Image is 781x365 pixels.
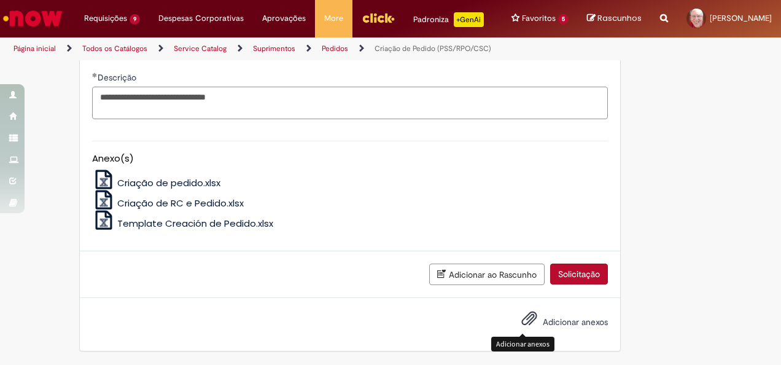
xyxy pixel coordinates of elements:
img: ServiceNow [1,6,64,31]
a: Service Catalog [174,44,227,53]
span: Rascunhos [597,12,642,24]
a: Todos os Catálogos [82,44,147,53]
span: Template Creación de Pedido.xlsx [117,217,273,230]
a: Suprimentos [253,44,295,53]
textarea: Descrição [92,87,608,119]
button: Adicionar ao Rascunho [429,264,545,285]
span: Obrigatório Preenchido [92,73,98,77]
span: Criação de pedido.xlsx [117,176,220,189]
p: +GenAi [454,12,484,27]
ul: Trilhas de página [9,37,511,60]
span: Descrição [98,72,139,83]
span: Requisições [84,12,127,25]
a: Criação de pedido.xlsx [92,176,221,189]
a: Pedidos [322,44,348,53]
span: [PERSON_NAME] [710,13,772,23]
button: Adicionar anexos [518,307,540,336]
span: More [324,12,343,25]
img: click_logo_yellow_360x200.png [362,9,395,27]
div: Adicionar anexos [491,337,554,351]
a: Página inicial [14,44,56,53]
span: Adicionar anexos [543,316,608,328]
button: Solicitação [550,264,608,285]
span: 5 [558,14,569,25]
h5: Anexo(s) [92,154,608,164]
a: Criação de RC e Pedido.xlsx [92,197,244,210]
span: Despesas Corporativas [158,12,244,25]
span: 9 [130,14,140,25]
a: Criação de Pedido (PSS/RPO/CSC) [375,44,491,53]
span: Favoritos [522,12,556,25]
a: Template Creación de Pedido.xlsx [92,217,274,230]
div: Padroniza [413,12,484,27]
span: Aprovações [262,12,306,25]
span: Criação de RC e Pedido.xlsx [117,197,244,210]
a: Rascunhos [587,13,642,25]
